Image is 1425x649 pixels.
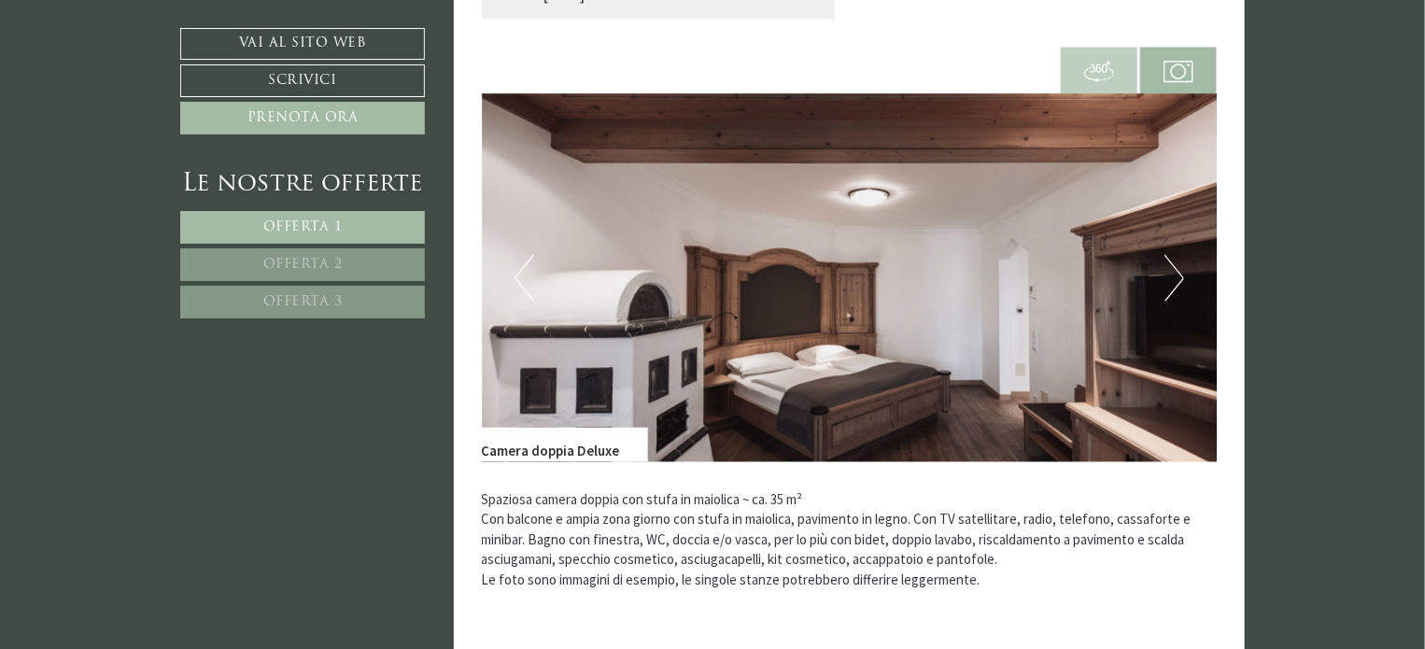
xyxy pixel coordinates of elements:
[263,220,343,234] span: Offerta 1
[28,87,247,99] small: 21:53
[1084,57,1114,87] img: 360-grad.svg
[337,14,400,44] div: [DATE]
[263,295,343,309] span: Offerta 3
[515,255,534,302] button: Previous
[180,167,425,202] div: Le nostre offerte
[180,64,425,97] a: Scrivici
[14,49,257,103] div: Buon giorno, come possiamo aiutarla?
[263,258,343,272] span: Offerta 2
[1164,255,1184,302] button: Next
[28,53,247,67] div: Montis – Active Nature Spa
[180,28,425,60] a: Vai al sito web
[634,492,737,525] button: Invia
[180,102,425,134] a: Prenota ora
[482,94,1218,462] img: image
[482,490,1218,590] p: Spaziosa camera doppia con stufa in maiolica ~ ca. 35 m² Con balcone e ampia zona giorno con stuf...
[1164,57,1193,87] img: camera.svg
[482,428,648,461] div: Camera doppia Deluxe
